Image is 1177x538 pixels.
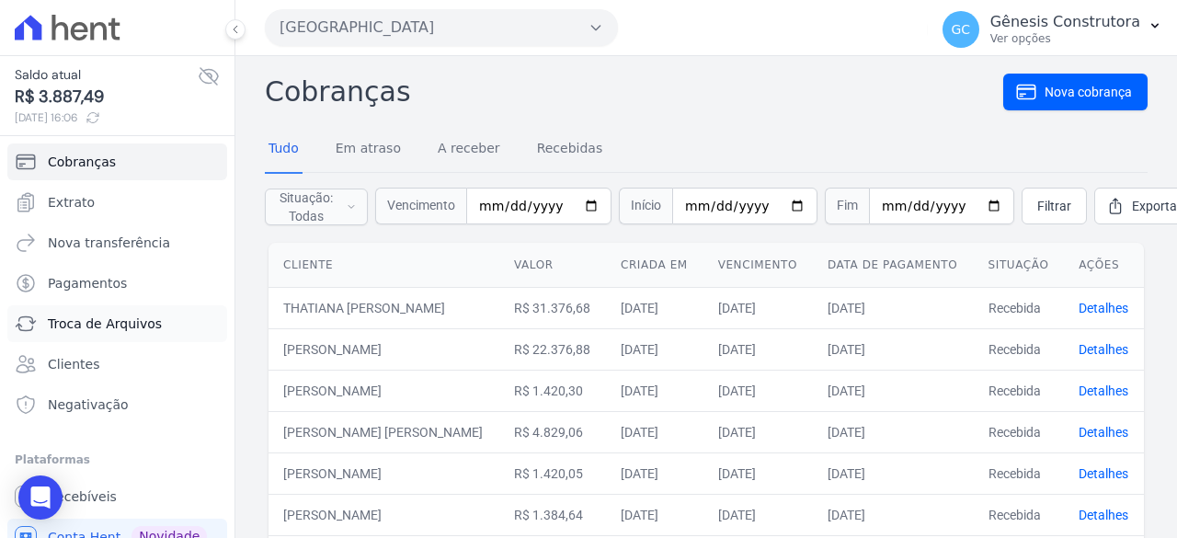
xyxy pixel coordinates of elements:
td: [PERSON_NAME] [269,328,499,370]
a: Detalhes [1079,342,1128,357]
span: R$ 3.887,49 [15,85,198,109]
button: [GEOGRAPHIC_DATA] [265,9,618,46]
div: Plataformas [15,449,220,471]
p: Gênesis Construtora [990,13,1140,31]
span: Vencimento [375,188,466,224]
th: Valor [499,243,606,288]
td: Recebida [974,328,1065,370]
span: Recebíveis [48,487,117,506]
td: Recebida [974,452,1065,494]
td: Recebida [974,494,1065,535]
a: Pagamentos [7,265,227,302]
th: Cliente [269,243,499,288]
td: [DATE] [703,411,813,452]
td: [DATE] [813,328,974,370]
button: GC Gênesis Construtora Ver opções [928,4,1177,55]
td: Recebida [974,287,1065,328]
a: Em atraso [332,126,405,174]
td: [DATE] [703,494,813,535]
button: Situação: Todas [265,189,368,225]
span: Nova cobrança [1045,83,1132,101]
a: Filtrar [1022,188,1087,224]
span: Nova transferência [48,234,170,252]
div: Open Intercom Messenger [18,475,63,520]
td: THATIANA [PERSON_NAME] [269,287,499,328]
td: [PERSON_NAME] [269,452,499,494]
td: R$ 1.420,05 [499,452,606,494]
span: Negativação [48,395,129,414]
a: Nova transferência [7,224,227,261]
a: Recebidas [533,126,607,174]
td: [DATE] [813,452,974,494]
a: Negativação [7,386,227,423]
td: [DATE] [606,328,703,370]
td: [DATE] [813,494,974,535]
span: [DATE] 16:06 [15,109,198,126]
td: [DATE] [703,328,813,370]
td: [PERSON_NAME] [269,494,499,535]
a: Extrato [7,184,227,221]
a: Troca de Arquivos [7,305,227,342]
td: R$ 4.829,06 [499,411,606,452]
a: Clientes [7,346,227,383]
th: Ações [1064,243,1144,288]
td: [DATE] [813,411,974,452]
td: R$ 1.420,30 [499,370,606,411]
td: [PERSON_NAME] [PERSON_NAME] [269,411,499,452]
a: Recebíveis [7,478,227,515]
span: Cobranças [48,153,116,171]
span: Saldo atual [15,65,198,85]
td: [DATE] [703,452,813,494]
span: Filtrar [1037,197,1071,215]
span: GC [951,23,970,36]
td: Recebida [974,370,1065,411]
th: Data de pagamento [813,243,974,288]
th: Situação [974,243,1065,288]
td: R$ 31.376,68 [499,287,606,328]
p: Ver opções [990,31,1140,46]
span: Extrato [48,193,95,212]
td: [DATE] [606,452,703,494]
td: [DATE] [703,287,813,328]
h2: Cobranças [265,71,1003,112]
td: [DATE] [606,370,703,411]
td: [DATE] [606,494,703,535]
th: Criada em [606,243,703,288]
a: Detalhes [1079,383,1128,398]
span: Início [619,188,672,224]
a: Cobranças [7,143,227,180]
a: Detalhes [1079,508,1128,522]
td: R$ 22.376,88 [499,328,606,370]
a: A receber [434,126,504,174]
span: Fim [825,188,869,224]
td: [DATE] [606,411,703,452]
td: Recebida [974,411,1065,452]
th: Vencimento [703,243,813,288]
td: [PERSON_NAME] [269,370,499,411]
td: [DATE] [606,287,703,328]
span: Pagamentos [48,274,127,292]
td: R$ 1.384,64 [499,494,606,535]
td: [DATE] [703,370,813,411]
a: Tudo [265,126,303,174]
a: Detalhes [1079,425,1128,440]
td: [DATE] [813,370,974,411]
a: Detalhes [1079,466,1128,481]
span: Troca de Arquivos [48,315,162,333]
span: Clientes [48,355,99,373]
span: Situação: Todas [277,189,336,225]
td: [DATE] [813,287,974,328]
a: Detalhes [1079,301,1128,315]
a: Nova cobrança [1003,74,1148,110]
